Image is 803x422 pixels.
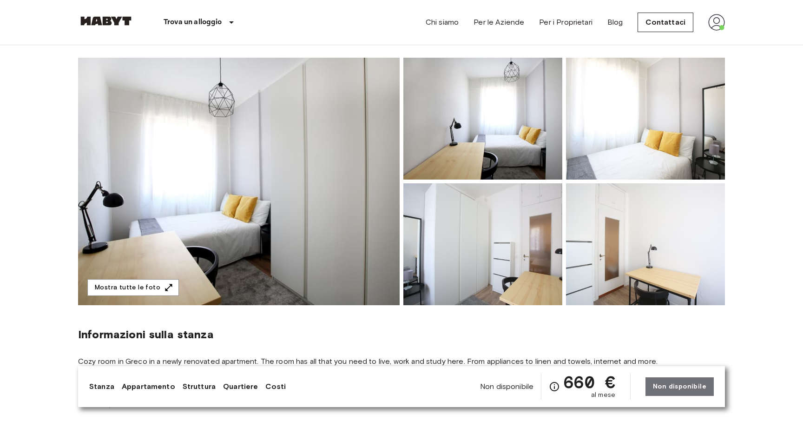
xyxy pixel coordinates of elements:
span: Non disponibile [480,382,533,392]
span: al mese [591,390,615,400]
svg: Verifica i dettagli delle spese nella sezione 'Riassunto dei Costi'. Si prega di notare che gli s... [549,381,560,392]
a: Stanza [89,381,114,392]
a: Appartamento [122,381,175,392]
p: Trova un alloggio [164,17,222,28]
span: Informazioni sulla stanza [78,328,725,342]
img: Picture of unit IT-14-055-002-06H [403,58,562,180]
button: Mostra tutte le foto [87,279,179,296]
img: Habyt [78,16,134,26]
img: avatar [708,14,725,31]
a: Costi [265,381,286,392]
span: 660 € [564,374,615,390]
a: Per i Proprietari [539,17,592,28]
a: Per le Aziende [474,17,524,28]
span: Cozy room in Greco in a newly renovated apartment. The room has all that you need to live, work a... [78,356,725,367]
img: Marketing picture of unit IT-14-055-002-06H [78,58,400,305]
a: Blog [607,17,623,28]
a: Quartiere [223,381,258,392]
img: Picture of unit IT-14-055-002-06H [566,183,725,305]
img: Picture of unit IT-14-055-002-06H [566,58,725,180]
a: Contattaci [638,13,693,32]
img: Picture of unit IT-14-055-002-06H [403,183,562,305]
a: Struttura [183,381,216,392]
a: Chi siamo [426,17,459,28]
